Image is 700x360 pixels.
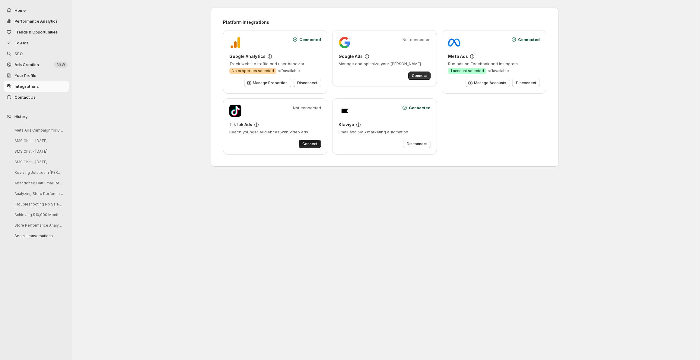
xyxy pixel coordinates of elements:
span: Trends & Opportunities [14,30,58,34]
h2: Platform Integrations [223,19,546,25]
img: Meta Ads logo [448,37,460,49]
img: TikTok Ads logo [229,105,241,117]
span: History [14,113,27,119]
h3: Klaviyo [339,122,354,128]
img: Klaviyo logo [339,105,351,117]
button: Abandoned Cart Email Recovery Strategy [10,178,67,188]
button: To-Dos [4,37,69,48]
button: Connect [299,140,321,148]
img: Google Analytics logo [229,37,241,49]
span: No properties selected [232,68,274,73]
h3: Meta Ads [448,53,468,59]
span: Integrations [14,84,39,89]
button: Contact Us [4,92,69,103]
img: Google Ads logo [339,37,351,49]
span: Not connected [402,37,431,43]
button: Store Performance Analysis and Recommendations [10,221,67,230]
span: of 1 available [488,68,509,73]
button: Home [4,5,69,16]
a: SEO [4,48,69,59]
button: Disconnect [403,140,431,148]
span: Home [14,8,26,13]
button: Manage Accounts [466,79,510,87]
button: Reviving Jetstream [PERSON_NAME] [10,168,67,177]
span: SEO [14,51,23,56]
span: 1 account selected [450,68,484,73]
span: Manage Properties [253,81,288,85]
a: Integrations [4,81,69,92]
span: Connected [518,37,540,43]
span: Connect [302,142,317,146]
button: Meta Ads Campaign for Best Product [10,126,67,135]
button: Achieving $10,000 Monthly Sales Goal [10,210,67,219]
span: To-Dos [14,40,28,45]
h3: TikTok Ads [229,122,252,128]
span: Performance Analytics [14,19,58,24]
button: Manage Properties [244,79,291,87]
button: SMS Chat - [DATE] [10,147,67,156]
span: NEW [57,62,65,67]
button: Trends & Opportunities [4,27,69,37]
p: Manage and optimize your [PERSON_NAME] [339,61,431,67]
span: Your Profile [14,73,36,78]
span: Not connected [293,105,321,111]
p: Run ads on Facebook and Instagram [448,61,540,67]
button: See all conversations [10,231,67,241]
button: Troubleshooting No Sales Issue [10,199,67,209]
button: Disconnect [512,79,540,87]
span: Connected [299,37,321,43]
span: Disconnect [297,81,317,85]
h3: Google Analytics [229,53,266,59]
button: SMS Chat - [DATE] [10,136,67,145]
p: Reach younger audiences with video ads [229,129,321,135]
button: SMS Chat - [DATE] [10,157,67,167]
h3: Google Ads [339,53,363,59]
span: Ads Creation [14,62,39,67]
span: Connect [412,73,427,78]
button: Disconnect [294,79,321,87]
button: Connect [408,72,431,80]
span: Disconnect [516,81,536,85]
button: Ads Creation [4,59,69,70]
p: Email and SMS marketing automation [339,129,431,135]
span: of 0 available [278,68,300,73]
span: Contact Us [14,95,36,100]
a: Your Profile [4,70,69,81]
span: Connected [409,105,431,111]
button: Analyzing Store Performance for Sales Issues [10,189,67,198]
span: Manage Accounts [474,81,506,85]
button: Performance Analytics [4,16,69,27]
span: Disconnect [407,142,427,146]
p: Track website traffic and user behavior [229,61,321,67]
